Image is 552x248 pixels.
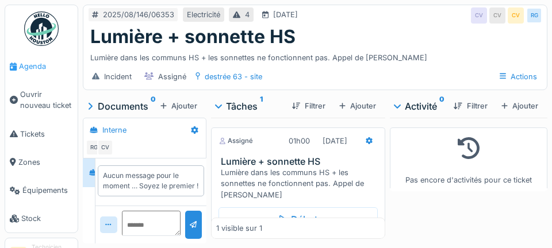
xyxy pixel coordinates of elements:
[287,98,330,114] div: Filtrer
[24,11,59,46] img: Badge_color-CXgf-gQk.svg
[90,48,540,63] div: Lumière dans les communs HS + les sonnettes ne fonctionnent pas. Appel de [PERSON_NAME]
[20,89,73,111] span: Ouvrir nouveau ticket
[273,9,298,20] div: [DATE]
[508,7,524,24] div: CV
[218,207,378,231] div: Début
[5,176,78,204] a: Équipements
[489,7,505,24] div: CV
[289,135,310,146] div: 01h00
[323,135,347,146] div: [DATE]
[218,136,253,146] div: Assigné
[5,148,78,176] a: Zones
[86,139,102,156] div: RG
[335,98,381,114] div: Ajouter
[497,98,543,114] div: Ajouter
[151,99,156,113] sup: 0
[216,99,283,113] div: Tâches
[90,26,296,48] h1: Lumière + sonnette HS
[449,98,492,114] div: Filtrer
[471,7,487,24] div: CV
[103,9,174,20] div: 2025/08/146/06353
[87,99,156,113] div: Documents
[245,9,250,20] div: 4
[158,71,186,82] div: Assigné
[221,167,380,200] div: Lumière dans les communs HS + les sonnettes ne fonctionnent pas. Appel de [PERSON_NAME]
[187,9,220,20] div: Electricité
[103,170,199,191] div: Aucun message pour le moment … Soyez le premier !
[439,99,444,113] sup: 0
[526,7,542,24] div: RG
[5,204,78,232] a: Stock
[104,71,132,82] div: Incident
[18,157,73,168] span: Zones
[394,99,444,113] div: Activité
[5,120,78,148] a: Tickets
[156,98,202,114] div: Ajouter
[397,133,540,186] div: Pas encore d'activités pour ce ticket
[97,139,113,156] div: CV
[216,223,262,234] div: 1 visible sur 1
[260,99,263,113] sup: 1
[19,61,73,72] span: Agenda
[205,71,262,82] div: destrée 63 - site
[21,213,73,224] span: Stock
[5,52,78,80] a: Agenda
[221,156,380,167] h3: Lumière + sonnette HS
[22,185,73,196] span: Équipements
[494,68,542,85] div: Actions
[5,80,78,119] a: Ouvrir nouveau ticket
[102,125,126,135] div: Interne
[20,129,73,139] span: Tickets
